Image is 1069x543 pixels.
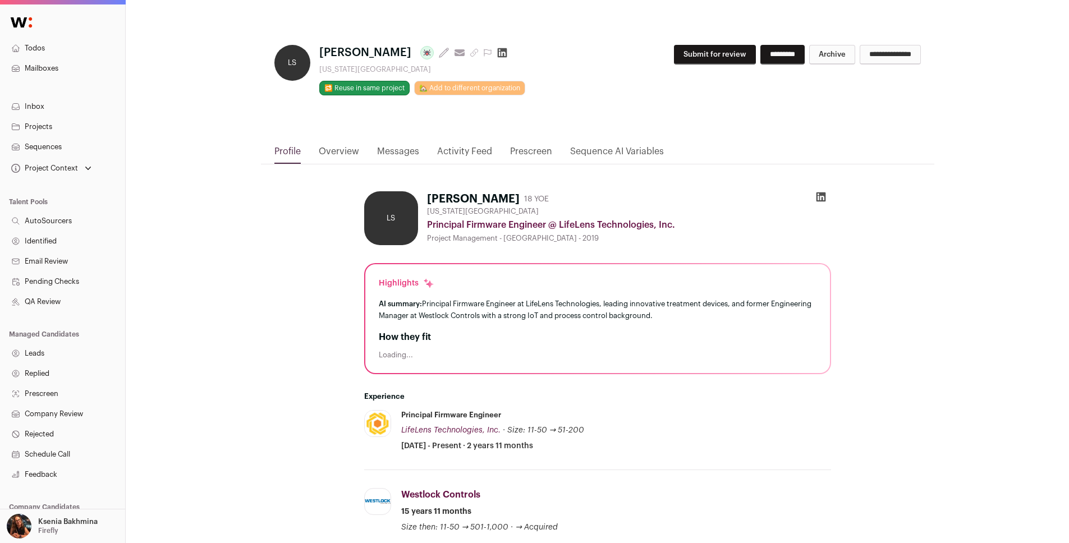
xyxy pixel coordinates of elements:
img: Wellfound [4,11,38,34]
a: 🏡 Add to different organization [414,81,525,95]
div: Principal Firmware Engineer at LifeLens Technologies, leading innovative treatment devices, and f... [379,298,816,321]
span: LifeLens Technologies, Inc. [401,426,501,434]
p: Ksenia Bakhmina [38,517,98,526]
div: [US_STATE][GEOGRAPHIC_DATA] [319,65,525,74]
span: [DATE] - Present · 2 years 11 months [401,440,533,452]
div: Project Management - [GEOGRAPHIC_DATA] - 2019 [427,234,831,243]
div: Principal Firmware Engineer [401,410,501,420]
h2: How they fit [379,330,816,344]
img: 09ef6ea238b9f4717d40d8a5900ebdd3fc0353c7feb1efdd1a8c58b1bc34fe7b.gif [365,495,391,508]
span: AI summary: [379,300,422,307]
h2: Experience [364,392,831,401]
a: Activity Feed [437,145,492,164]
button: Submit for review [674,45,756,65]
h1: [PERSON_NAME] [427,191,520,207]
img: 102189acc5a0a968fd70e76af82e8dd04b9c9ee277258bad4b0318410d398078.jpg [365,411,391,436]
span: [US_STATE][GEOGRAPHIC_DATA] [427,207,539,216]
div: Highlights [379,278,434,289]
span: · [511,522,513,533]
span: → Acquired [515,523,558,531]
a: Profile [274,145,301,164]
button: Archive [809,45,855,65]
div: Principal Firmware Engineer @ LifeLens Technologies, Inc. [427,218,831,232]
span: Westlock Controls [401,490,480,499]
a: Overview [319,145,359,164]
button: Open dropdown [4,514,100,539]
div: LS [274,45,310,81]
div: Project Context [9,164,78,173]
div: 18 YOE [524,194,549,205]
img: 13968079-medium_jpg [7,514,31,539]
span: [PERSON_NAME] [319,45,411,61]
button: 🔂 Reuse in same project [319,81,410,95]
a: Messages [377,145,419,164]
p: Firefly [38,526,58,535]
span: 15 years 11 months [401,506,471,517]
span: Size then: 11-50 → 501-1,000 [401,523,509,531]
span: · Size: 11-50 → 51-200 [503,426,585,434]
a: Prescreen [510,145,552,164]
button: Open dropdown [9,160,94,176]
div: Loading... [379,351,816,360]
div: LS [364,191,418,245]
a: Sequence AI Variables [570,145,664,164]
